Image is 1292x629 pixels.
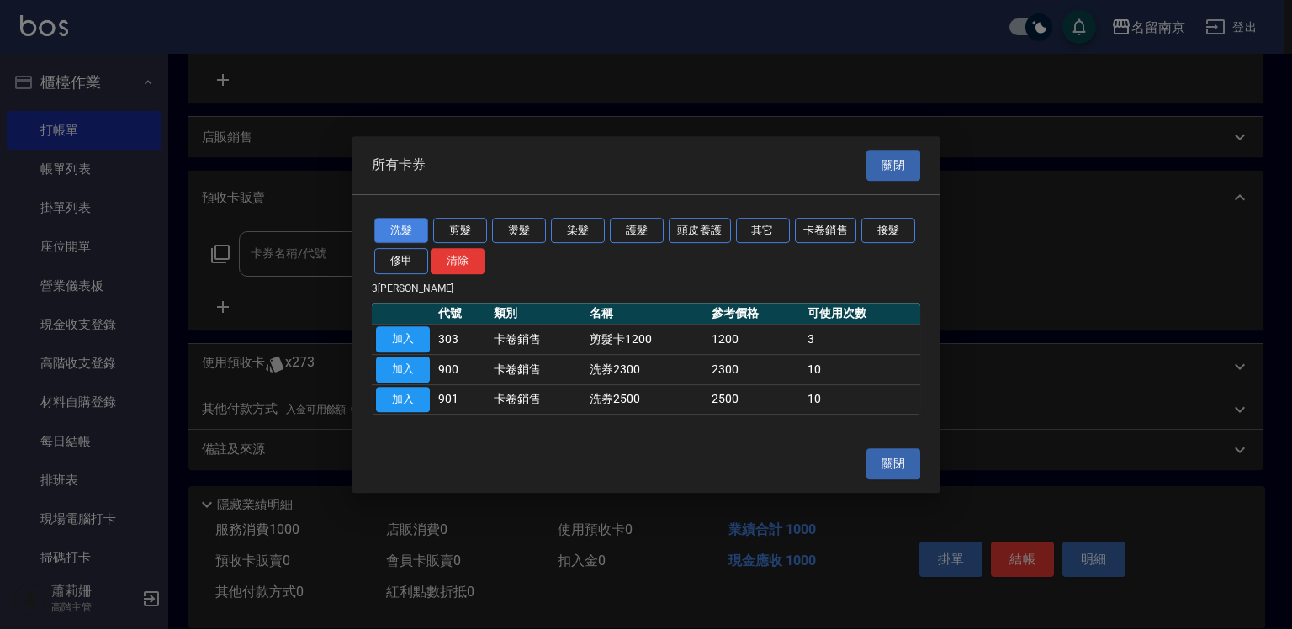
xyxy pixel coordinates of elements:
[376,326,430,352] button: 加入
[372,156,426,173] span: 所有卡券
[434,325,490,355] td: 303
[490,354,585,384] td: 卡卷銷售
[707,354,803,384] td: 2300
[551,218,605,244] button: 染髮
[372,281,920,296] p: 3 [PERSON_NAME]
[434,303,490,325] th: 代號
[803,354,920,384] td: 10
[585,303,707,325] th: 名稱
[585,384,707,415] td: 洗券2500
[374,218,428,244] button: 洗髮
[434,384,490,415] td: 901
[434,354,490,384] td: 900
[433,218,487,244] button: 剪髮
[431,248,484,274] button: 清除
[490,303,585,325] th: 類別
[374,248,428,274] button: 修甲
[795,218,857,244] button: 卡卷銷售
[490,384,585,415] td: 卡卷銷售
[736,218,790,244] button: 其它
[803,384,920,415] td: 10
[866,150,920,181] button: 關閉
[866,448,920,479] button: 關閉
[492,218,546,244] button: 燙髮
[490,325,585,355] td: 卡卷銷售
[585,325,707,355] td: 剪髮卡1200
[861,218,915,244] button: 接髮
[707,325,803,355] td: 1200
[803,325,920,355] td: 3
[610,218,664,244] button: 護髮
[376,357,430,383] button: 加入
[585,354,707,384] td: 洗券2300
[376,387,430,413] button: 加入
[707,303,803,325] th: 參考價格
[803,303,920,325] th: 可使用次數
[707,384,803,415] td: 2500
[669,218,731,244] button: 頭皮養護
